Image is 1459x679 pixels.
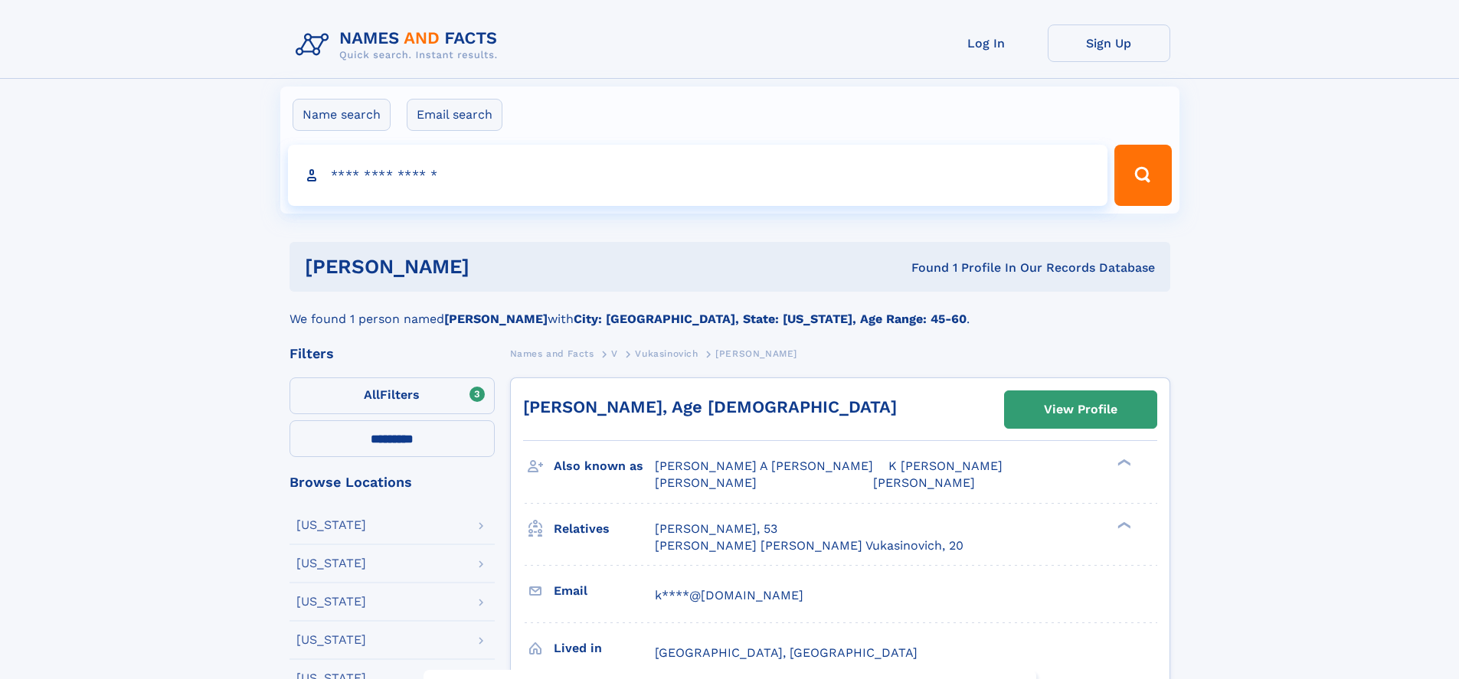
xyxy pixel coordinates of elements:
span: [PERSON_NAME] [715,348,797,359]
h3: Lived in [554,635,655,661]
span: [PERSON_NAME] [873,475,975,490]
div: [US_STATE] [296,519,366,531]
div: We found 1 person named with . [290,292,1170,328]
h3: Relatives [554,516,655,542]
div: ❯ [1114,520,1132,530]
label: Name search [293,99,391,131]
div: [US_STATE] [296,634,366,646]
a: V [611,344,618,363]
span: [GEOGRAPHIC_DATA], [GEOGRAPHIC_DATA] [655,645,918,660]
a: Sign Up [1048,24,1170,62]
span: All [364,387,380,402]
div: Filters [290,347,495,361]
div: [US_STATE] [296,557,366,570]
span: Vukasinovich [635,348,698,359]
a: Vukasinovich [635,344,698,363]
label: Filters [290,377,495,414]
a: [PERSON_NAME], Age [DEMOGRAPHIC_DATA] [523,397,897,416]
input: search input [288,145,1108,206]
h3: Also known as [554,453,655,479]
a: [PERSON_NAME], 53 [655,521,777,537]
span: [PERSON_NAME] [655,475,757,490]
div: [US_STATE] [296,596,366,608]
h1: [PERSON_NAME] [305,257,691,276]
a: [PERSON_NAME] [PERSON_NAME] Vukasinovich, 20 [655,537,963,554]
span: K [PERSON_NAME] [888,459,1003,473]
a: View Profile [1005,391,1156,428]
label: Email search [407,99,502,131]
div: Found 1 Profile In Our Records Database [690,260,1155,276]
img: Logo Names and Facts [290,24,510,66]
a: Names and Facts [510,344,594,363]
a: Log In [925,24,1048,62]
div: View Profile [1044,392,1117,427]
span: [PERSON_NAME] A [PERSON_NAME] [655,459,873,473]
b: City: [GEOGRAPHIC_DATA], State: [US_STATE], Age Range: 45-60 [574,312,967,326]
div: ❯ [1114,458,1132,468]
button: Search Button [1114,145,1171,206]
b: [PERSON_NAME] [444,312,548,326]
h3: Email [554,578,655,604]
div: Browse Locations [290,475,495,489]
span: V [611,348,618,359]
